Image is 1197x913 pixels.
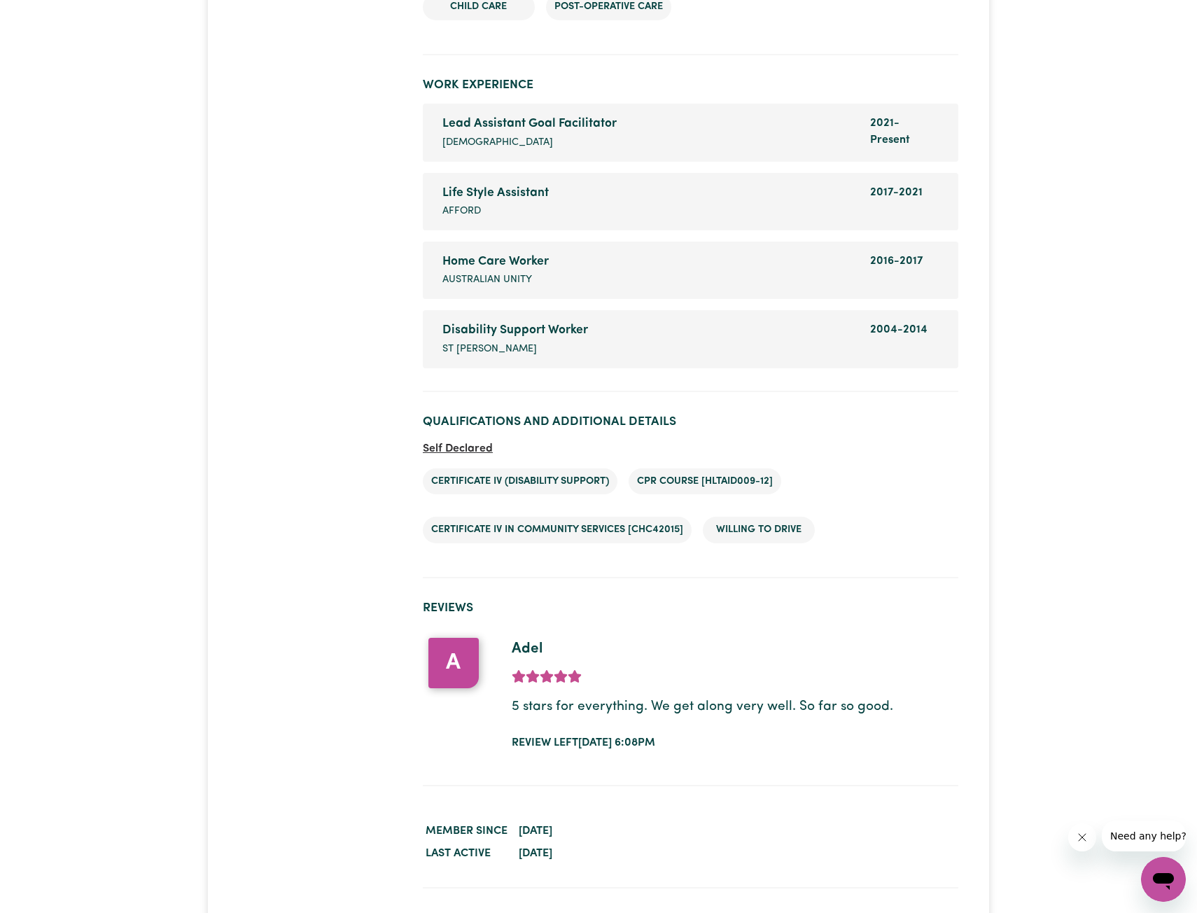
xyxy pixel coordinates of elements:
h2: Qualifications and Additional Details [423,414,958,429]
iframe: Button to launch messaging window [1141,857,1186,902]
span: 2004 - 2014 [870,324,927,335]
span: Australian Unity [442,272,532,288]
li: CPR Course [HLTAID009-12] [629,468,781,495]
span: Self Declared [423,443,493,454]
iframe: Message from company [1102,821,1186,851]
dt: Member since [423,820,510,842]
div: Home Care Worker [442,253,853,271]
div: Lead Assistant Goal Facilitator [442,115,853,133]
iframe: Close message [1068,823,1096,851]
div: Disability Support Worker [442,321,853,340]
span: 2016 - 2017 [870,256,923,267]
div: Review left [DATE] 6:08pm [512,734,958,751]
div: add rating by typing an integer from 0 to 5 or pressing arrow keys [512,665,582,686]
li: Certificate IV in Community Services [CHC42015] [423,517,692,543]
span: St [PERSON_NAME] [442,342,537,357]
time: [DATE] [519,825,552,837]
h2: Reviews [423,601,958,615]
time: [DATE] [519,848,552,859]
span: 2017 - 2021 [870,187,923,198]
li: Certificate IV (Disability Support) [423,468,617,495]
dt: Last active [423,842,510,865]
div: Life Style Assistant [442,184,853,202]
span: Adel [512,641,542,656]
span: [DEMOGRAPHIC_DATA] [442,135,553,151]
p: 5 stars for everything. We get along very well. So far so good. [512,697,958,718]
div: A [428,638,479,688]
li: Willing to drive [703,517,815,543]
h2: Work Experience [423,78,958,92]
span: Need any help? [8,10,85,21]
span: Afford [442,204,481,219]
span: 2021 - Present [870,118,910,146]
